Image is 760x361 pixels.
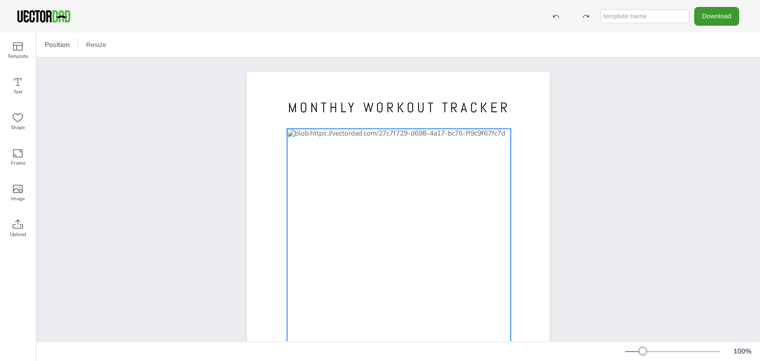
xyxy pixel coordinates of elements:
[7,52,28,60] span: Template
[11,124,25,132] span: Shape
[16,9,72,24] img: VectorDad-1.png
[10,230,26,238] span: Upload
[82,37,110,53] button: Resize
[694,7,739,25] button: Download
[43,40,72,49] span: Position
[730,347,754,356] div: 100 %
[11,159,25,167] span: Frame
[11,195,25,203] span: Image
[13,88,23,96] span: Text
[601,9,689,23] input: template name
[288,99,510,116] span: MONTHLY WORKOUT TRACKER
